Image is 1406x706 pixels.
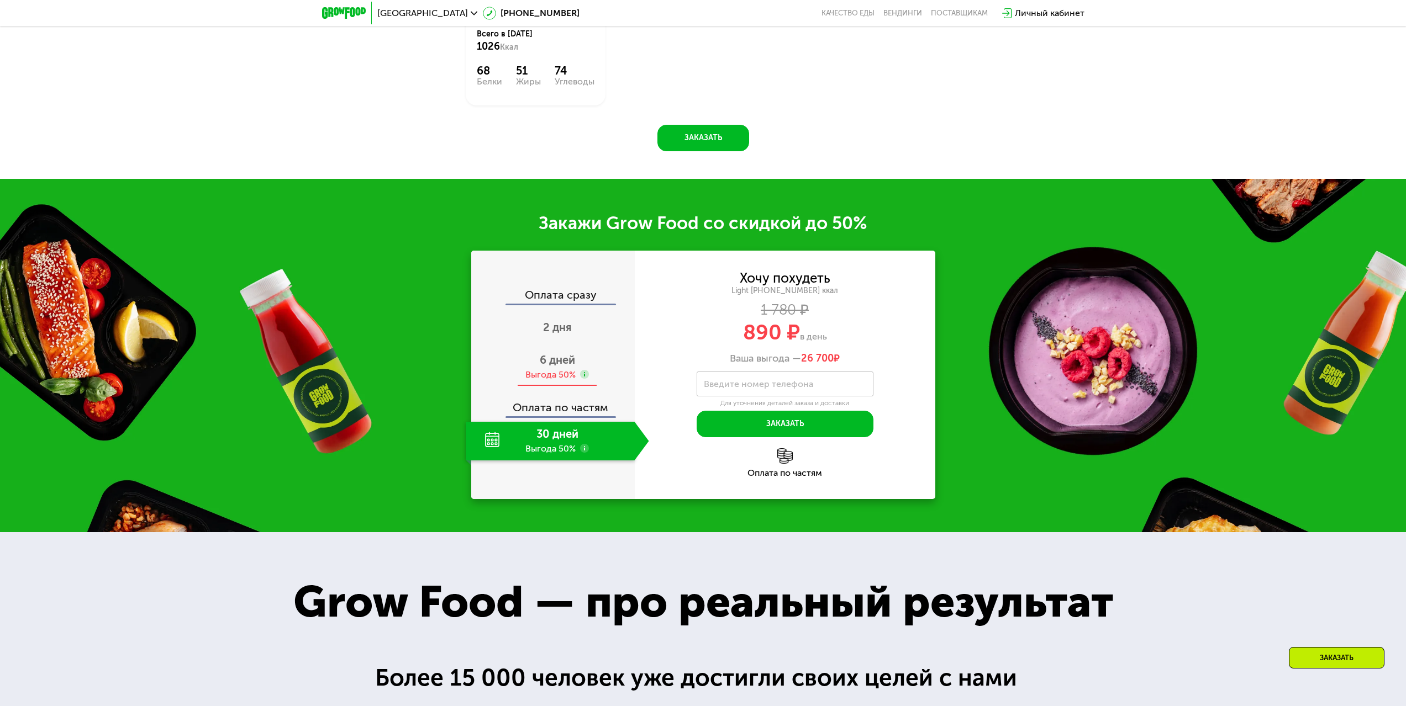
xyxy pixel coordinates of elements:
div: 51 [516,64,541,77]
div: Для уточнения деталей заказа и доставки [697,399,873,408]
div: поставщикам [931,9,988,18]
button: Заказать [657,125,749,151]
div: 68 [477,64,502,77]
span: 2 дня [543,321,572,334]
div: Grow Food — про реальный результат [260,569,1146,635]
div: Более 15 000 человек уже достигли своих целей с нами [375,660,1031,696]
div: Белки [477,77,502,86]
span: Ккал [500,43,518,52]
label: Введите номер телефона [704,381,813,387]
span: [GEOGRAPHIC_DATA] [377,9,468,18]
div: Оплата сразу [472,289,635,304]
div: Личный кабинет [1015,7,1084,20]
button: Заказать [697,411,873,437]
span: 890 ₽ [743,320,800,345]
div: Жиры [516,77,541,86]
a: [PHONE_NUMBER] [483,7,580,20]
div: Ваша выгода — [635,353,935,365]
div: Выгода 50% [525,369,576,381]
span: в день [800,331,827,342]
div: 1 780 ₽ [635,304,935,316]
span: 1026 [477,40,500,52]
div: Хочу похудеть [740,272,830,284]
div: Light [PHONE_NUMBER] ккал [635,286,935,296]
span: 26 700 [801,352,834,364]
div: Всего в [DATE] [477,29,594,53]
span: ₽ [801,353,840,365]
div: Оплата по частям [635,469,935,477]
img: l6xcnZfty9opOoJh.png [777,448,793,464]
div: Заказать [1289,647,1384,668]
a: Качество еды [822,9,875,18]
div: Оплата по частям [472,391,635,416]
div: Углеводы [555,77,594,86]
div: 74 [555,64,594,77]
a: Вендинги [883,9,922,18]
span: 6 дней [540,353,575,367]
